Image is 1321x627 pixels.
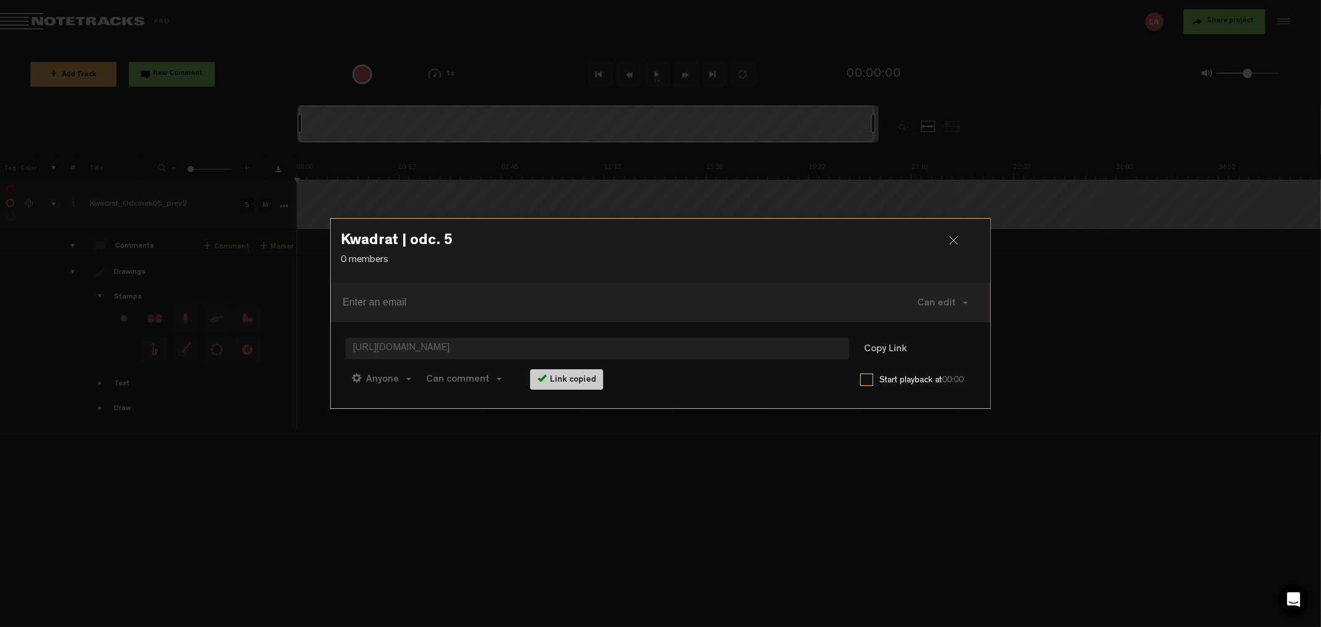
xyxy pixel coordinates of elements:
[346,364,417,393] button: Anyone
[879,374,975,387] label: Start playback at
[341,234,980,253] h3: Kwadrat | odc. 5
[366,375,399,385] span: Anyone
[346,338,849,359] span: [URL][DOMAIN_NAME]
[942,376,964,385] span: 00:00
[420,364,508,393] button: Can comment
[1279,585,1309,615] div: Open Intercom Messenger
[530,369,603,390] div: Link copied
[342,292,847,312] input: Enter an email
[426,375,489,385] span: Can comment
[341,253,980,268] p: 0 members
[917,299,956,309] span: Can edit
[905,287,980,317] button: Can edit
[852,337,919,362] button: Copy Link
